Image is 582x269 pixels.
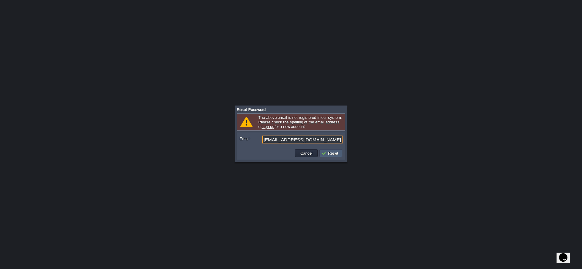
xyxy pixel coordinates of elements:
[262,124,274,129] a: sign up
[299,150,314,156] button: Cancel
[237,113,345,131] div: The above email is not registered in our system. Please check the spelling of the email address o...
[322,150,340,156] button: Reset
[557,245,576,263] iframe: chat widget
[239,136,262,142] label: Email:
[237,107,266,112] span: Reset Password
